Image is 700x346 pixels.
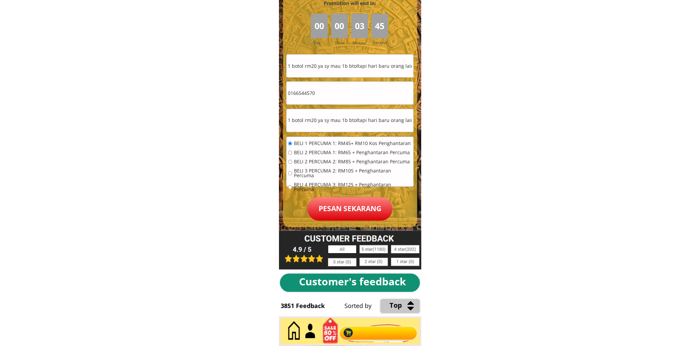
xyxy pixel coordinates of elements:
span: BELI 3 PERCUMA 2: RM105 + Penghantaran Percuma [294,169,412,178]
h3: Day [313,39,330,46]
span: BELI 2 PERCUMA 2: RM85 + Penghantaran Percuma [294,160,412,164]
div: Sorted by [345,301,504,311]
div: Customer's feedback [299,274,412,290]
span: BELI 4 PERCUMA 3: RM125 + Penghantaran Percuma [294,183,412,192]
div: Top [390,300,451,311]
input: Telefon [286,82,414,105]
h3: Hour [335,39,349,46]
h3: Minute [353,40,367,46]
input: Alamat [286,109,414,132]
input: Nama [286,55,414,78]
div: 3851 Feedback [281,301,335,311]
p: Pesan sekarang [307,197,393,221]
span: BELI 1 PERCUMA 1: RM45+ RM10 Kos Penghantaran [294,141,412,146]
h3: Second [373,39,390,46]
span: BELI 2 PERCUMA 1: RM65 + Penghantaran Percuma [294,150,412,155]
